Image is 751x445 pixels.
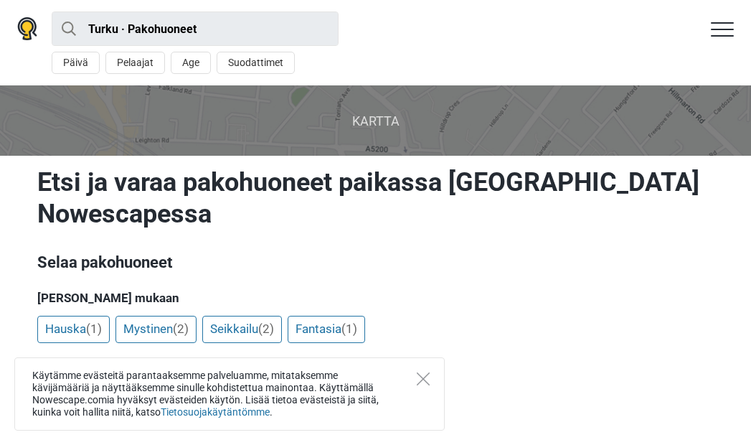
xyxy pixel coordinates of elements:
div: Käytämme evästeitä parantaaksemme palveluamme, mitataksemme kävijämääriä ja näyttääksemme sinulle... [14,357,445,431]
a: Hauska(1) [37,316,110,343]
input: kokeile “London” [52,11,339,46]
button: Suodattimet [217,52,295,74]
h1: Etsi ja varaa pakohuoneet paikassa [GEOGRAPHIC_DATA] Nowescapessa [37,167,714,230]
button: Close [417,373,430,385]
h5: [PERSON_NAME] mukaan [37,291,714,305]
span: (1) [86,322,102,336]
a: Seikkailu(2) [202,316,282,343]
button: Päivä [52,52,100,74]
a: Mystinen(2) [115,316,197,343]
h3: Selaa pakohuoneet [37,251,714,274]
button: Age [171,52,211,74]
a: Fantasia(1) [288,316,365,343]
img: Nowescape logo [17,17,37,40]
button: Pelaajat [105,52,165,74]
a: Tietosuojakäytäntömme [161,406,270,418]
span: (2) [173,322,189,336]
span: (2) [258,322,274,336]
span: (1) [341,322,357,336]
